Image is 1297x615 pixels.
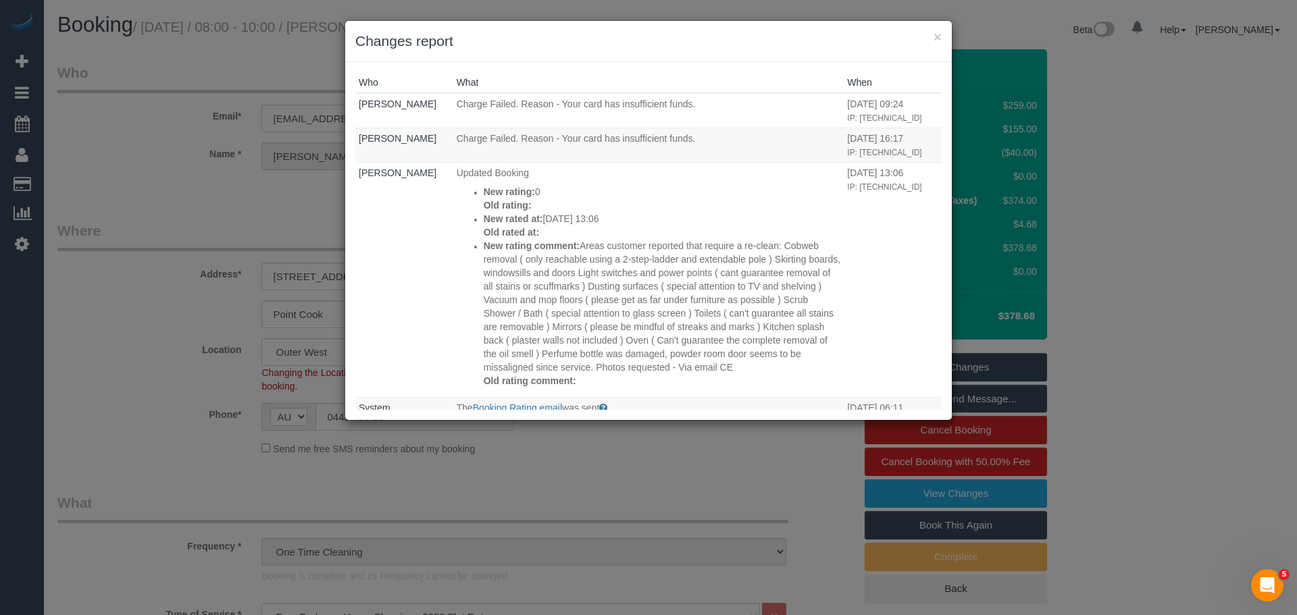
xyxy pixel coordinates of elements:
td: What [453,162,844,397]
a: [PERSON_NAME] [359,133,436,144]
sui-modal: Changes report [345,21,952,420]
span: Charge Failed. Reason - Your card has insufficient funds. [457,133,696,144]
td: Who [355,128,453,162]
strong: New rating: [484,186,535,197]
a: [PERSON_NAME] [359,99,436,109]
button: × [934,30,942,44]
span: was sent [562,402,599,413]
strong: Old rating: [484,200,532,211]
span: The [457,402,473,413]
p: Areas customer reported that require a re-clean: Cobweb removal ( only reachable using a 2-step-l... [484,239,841,374]
a: [PERSON_NAME] [359,167,436,178]
span: Updated Booking [457,167,529,178]
td: When [844,128,942,162]
span: 5 [1279,569,1290,580]
small: IP: [TECHNICAL_ID] [847,113,921,123]
td: What [453,128,844,162]
p: 0 [484,185,841,198]
strong: New rating comment: [484,240,580,251]
span: Charge Failed. Reason - Your card has insufficient funds. [457,99,696,109]
th: When [844,72,942,93]
small: IP: [TECHNICAL_ID] [847,148,921,157]
td: When [844,162,942,397]
td: What [453,397,844,424]
td: Who [355,162,453,397]
small: IP: [TECHNICAL_ID] [847,182,921,192]
a: Booking Rating email [473,402,562,413]
td: When [844,93,942,128]
iframe: Intercom live chat [1251,569,1283,601]
th: What [453,72,844,93]
h3: Changes report [355,31,942,51]
a: System [359,402,390,413]
strong: New rated at: [484,213,543,224]
td: Who [355,93,453,128]
td: Who [355,397,453,424]
strong: Old rated at: [484,227,539,238]
strong: Old rating comment: [484,375,576,386]
td: When [844,397,942,424]
p: [DATE] 13:06 [484,212,841,225]
td: What [453,93,844,128]
th: Who [355,72,453,93]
